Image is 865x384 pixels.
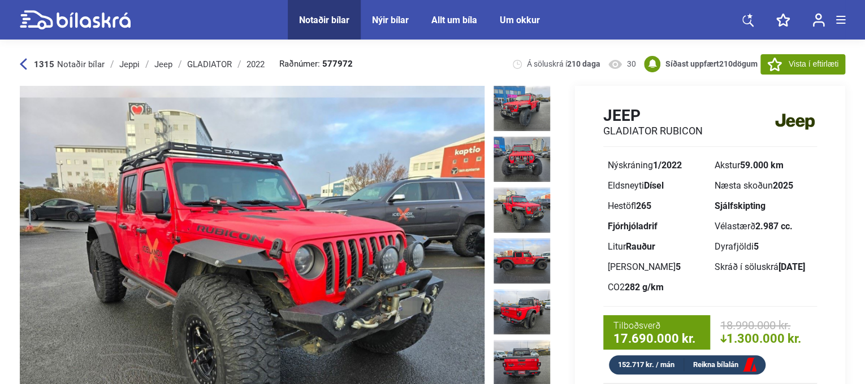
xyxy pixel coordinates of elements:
b: Dísel [644,180,664,191]
div: Jeppi [119,60,140,69]
b: Rauður [626,241,655,252]
h2: GLADIATOR RUBICON [603,125,703,137]
img: 1729221078_2409362227112523518_1521051143214022.jpg [494,137,550,182]
a: Reikna bílalán [684,358,765,372]
div: [PERSON_NAME] [608,263,706,272]
div: 2022 [246,60,265,69]
img: 1729221079_3922048114776372779_1521051686951532.jpg [494,187,550,233]
div: Litur [608,242,706,251]
span: Á söluskrá í [527,59,600,69]
b: Síðast uppfært dögum [665,59,758,68]
img: user-login.svg [812,13,825,27]
div: GLADIATOR [187,60,232,69]
div: Eldsneyti [608,181,706,190]
img: 1729221078_2651866352130588135_1521050595224088.jpg [494,86,550,131]
div: 152.717 kr. / mán [609,358,684,371]
span: 30 [627,59,636,69]
span: Vista í eftirlæti [789,58,838,70]
div: Dyrafjöldi [715,242,812,251]
span: Raðnúmer: [279,60,353,68]
b: 5 [754,241,759,252]
img: 1729221079_7699888691307735756_1521052288125054.jpg [494,289,550,334]
a: Allt um bíla [431,15,477,25]
a: Nýir bílar [372,15,409,25]
b: 59.000 km [740,160,784,171]
span: 210 [719,59,733,68]
div: CO2 [608,283,706,292]
span: 1.300.000 kr. [720,331,807,345]
h1: Jeep [603,106,703,125]
div: Skráð í söluskrá [715,263,812,272]
div: Jeep [154,60,172,69]
b: 1/2022 [653,160,682,171]
span: 17.690.000 kr. [613,333,700,345]
div: Hestöfl [608,202,706,211]
b: Sjálfskipting [715,200,765,211]
b: 210 daga [567,59,600,68]
b: Fjórhjóladrif [608,221,658,232]
span: Tilboðsverð [613,320,700,333]
b: 2.987 cc. [755,221,793,232]
b: 5 [676,261,681,272]
button: Vista í eftirlæti [760,54,845,75]
b: 1315 [34,59,54,69]
div: Nýskráning [608,161,706,170]
b: 265 [636,200,651,211]
div: Næsta skoðun [715,181,812,190]
a: Notaðir bílar [299,15,349,25]
img: logo Jeep GLADIATOR RUBICON [773,106,817,138]
span: Notaðir bílar [57,59,105,69]
div: Akstur [715,161,812,170]
img: 1729182109_8081965603915787921_1482082198726140.jpg [494,238,550,283]
b: 282 g/km [625,282,664,293]
a: Um okkur [500,15,540,25]
b: 577972 [322,60,353,68]
div: Vélastærð [715,222,812,231]
span: 18.990.000 kr. [720,320,807,331]
b: [DATE] [778,261,805,272]
b: 2025 [773,180,793,191]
